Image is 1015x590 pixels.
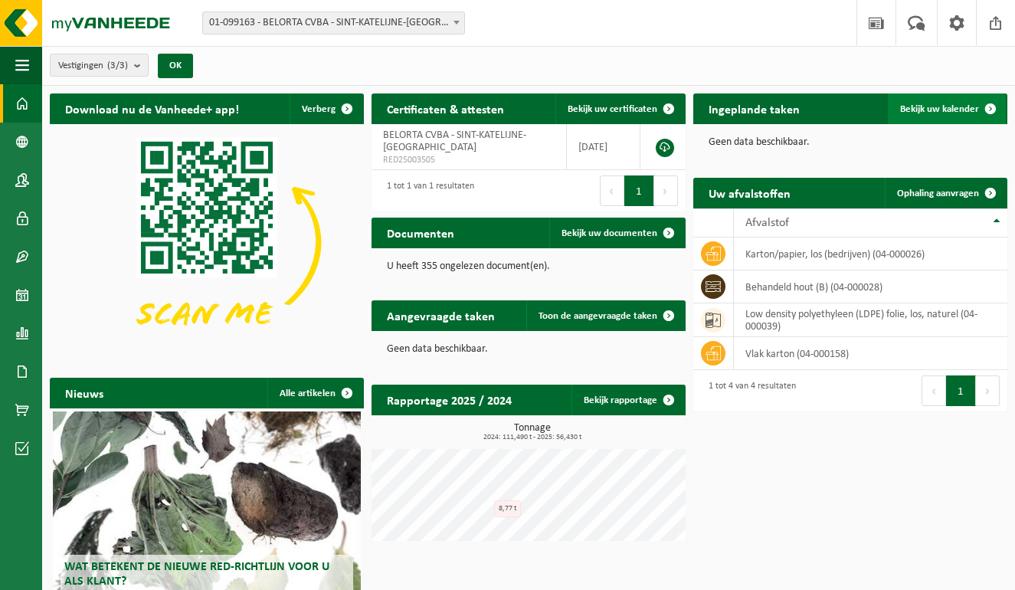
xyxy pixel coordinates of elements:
span: Toon de aangevraagde taken [539,311,657,321]
img: Download de VHEPlus App [50,124,364,360]
span: Wat betekent de nieuwe RED-richtlijn voor u als klant? [64,561,329,588]
p: U heeft 355 ongelezen document(en). [387,261,670,272]
span: Bekijk uw documenten [562,228,657,238]
h2: Ingeplande taken [693,93,815,123]
a: Ophaling aanvragen [885,178,1006,208]
h2: Certificaten & attesten [372,93,519,123]
span: Ophaling aanvragen [897,188,979,198]
a: Bekijk uw documenten [549,218,684,248]
a: Alle artikelen [267,378,362,408]
span: BELORTA CVBA - SINT-KATELIJNE-[GEOGRAPHIC_DATA] [383,129,526,153]
p: Geen data beschikbaar. [387,344,670,355]
span: 01-099163 - BELORTA CVBA - SINT-KATELIJNE-WAVER [202,11,465,34]
h3: Tonnage [379,423,686,441]
p: Geen data beschikbaar. [709,137,992,148]
a: Bekijk rapportage [571,385,684,415]
count: (3/3) [107,61,128,70]
td: vlak karton (04-000158) [734,337,1007,370]
button: Previous [600,175,624,206]
div: 1 tot 1 van 1 resultaten [379,174,474,208]
button: Next [976,375,1000,406]
span: Bekijk uw certificaten [568,104,657,114]
h2: Uw afvalstoffen [693,178,806,208]
span: Vestigingen [58,54,128,77]
button: Vestigingen(3/3) [50,54,149,77]
span: 2024: 111,490 t - 2025: 56,430 t [379,434,686,441]
button: 1 [946,375,976,406]
td: karton/papier, los (bedrijven) (04-000026) [734,238,1007,270]
span: Bekijk uw kalender [900,104,979,114]
button: Next [654,175,678,206]
h2: Aangevraagde taken [372,300,510,330]
button: 1 [624,175,654,206]
a: Bekijk uw certificaten [555,93,684,124]
button: OK [158,54,193,78]
td: behandeld hout (B) (04-000028) [734,270,1007,303]
td: low density polyethyleen (LDPE) folie, los, naturel (04-000039) [734,303,1007,337]
h2: Documenten [372,218,470,247]
h2: Rapportage 2025 / 2024 [372,385,527,415]
h2: Nieuws [50,378,119,408]
span: Verberg [302,104,336,114]
a: Toon de aangevraagde taken [526,300,684,331]
div: 1 tot 4 van 4 resultaten [701,374,796,408]
span: 01-099163 - BELORTA CVBA - SINT-KATELIJNE-WAVER [203,12,464,34]
button: Verberg [290,93,362,124]
span: RED25003505 [383,154,555,166]
h2: Download nu de Vanheede+ app! [50,93,254,123]
td: [DATE] [567,124,640,170]
a: Bekijk uw kalender [888,93,1006,124]
div: 8,77 t [494,500,521,517]
span: Afvalstof [745,217,789,229]
button: Previous [922,375,946,406]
